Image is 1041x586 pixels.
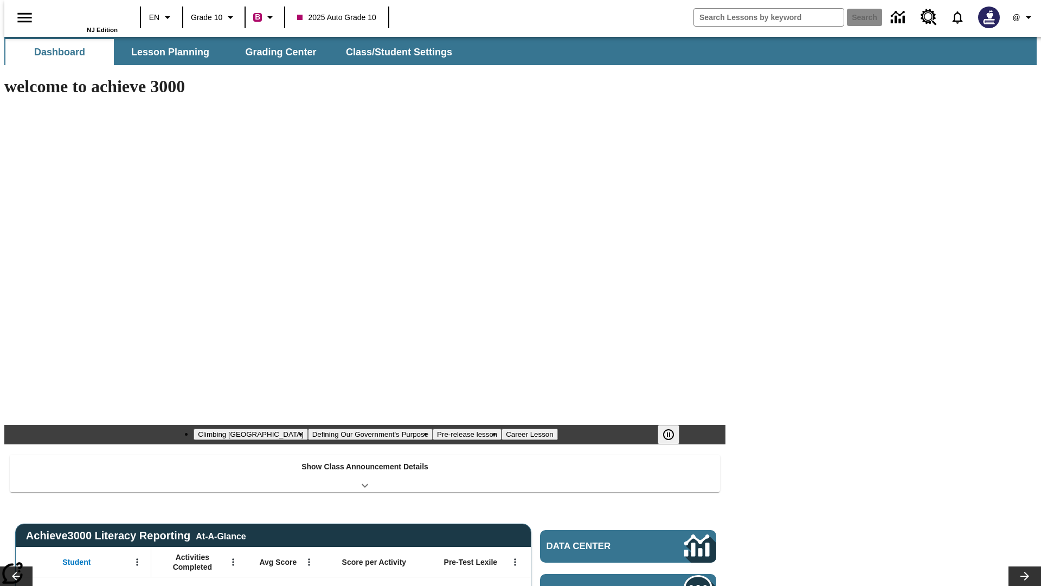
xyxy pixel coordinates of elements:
[255,10,260,24] span: B
[47,5,118,27] a: Home
[658,425,679,444] button: Pause
[26,530,246,542] span: Achieve3000 Literacy Reporting
[191,12,222,23] span: Grade 10
[943,3,972,31] a: Notifications
[433,429,502,440] button: Slide 3 Pre-release lesson
[658,425,690,444] div: Pause
[547,541,648,552] span: Data Center
[187,8,241,27] button: Grade: Grade 10, Select a grade
[149,12,159,23] span: EN
[116,39,224,65] button: Lesson Planning
[249,8,281,27] button: Boost Class color is violet red. Change class color
[259,557,297,567] span: Avg Score
[1006,8,1041,27] button: Profile/Settings
[337,39,461,65] button: Class/Student Settings
[4,39,462,65] div: SubNavbar
[308,429,433,440] button: Slide 2 Defining Our Government's Purpose
[5,39,114,65] button: Dashboard
[157,552,228,572] span: Activities Completed
[297,12,376,23] span: 2025 Auto Grade 10
[694,9,844,26] input: search field
[1012,12,1020,23] span: @
[144,8,179,27] button: Language: EN, Select a language
[87,27,118,33] span: NJ Edition
[301,461,428,473] p: Show Class Announcement Details
[301,554,317,570] button: Open Menu
[342,557,407,567] span: Score per Activity
[196,530,246,542] div: At-A-Glance
[972,3,1006,31] button: Select a new avatar
[884,3,914,33] a: Data Center
[225,554,241,570] button: Open Menu
[4,37,1037,65] div: SubNavbar
[540,530,716,563] a: Data Center
[502,429,557,440] button: Slide 4 Career Lesson
[9,2,41,34] button: Open side menu
[227,39,335,65] button: Grading Center
[4,77,725,97] h1: welcome to achieve 3000
[978,7,1000,28] img: Avatar
[444,557,498,567] span: Pre-Test Lexile
[1008,566,1041,586] button: Lesson carousel, Next
[194,429,307,440] button: Slide 1 Climbing Mount Tai
[10,455,720,492] div: Show Class Announcement Details
[507,554,523,570] button: Open Menu
[47,4,118,33] div: Home
[914,3,943,32] a: Resource Center, Will open in new tab
[62,557,91,567] span: Student
[129,554,145,570] button: Open Menu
